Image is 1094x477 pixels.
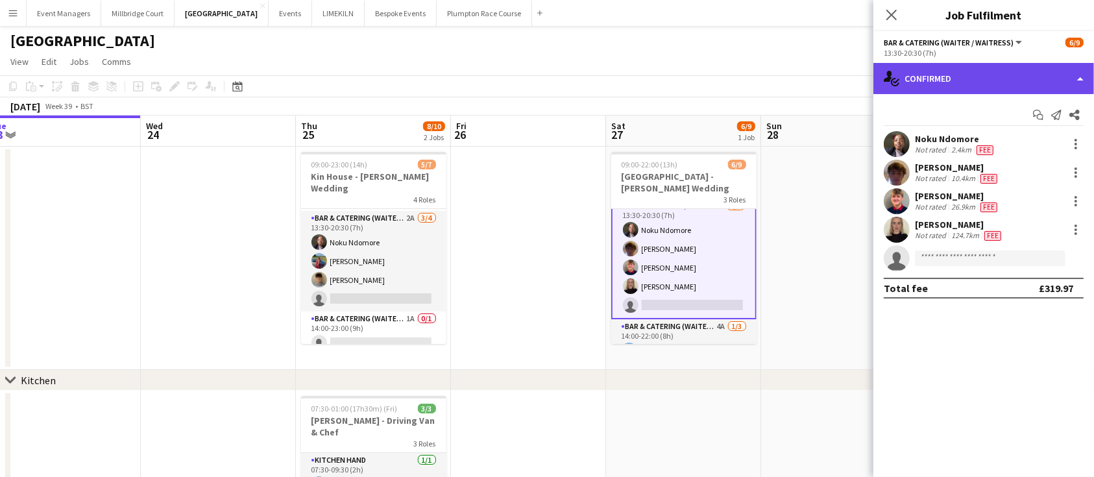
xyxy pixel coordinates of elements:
span: 27 [609,127,626,142]
span: Week 39 [43,101,75,111]
div: 26.9km [949,202,978,212]
span: 4 Roles [414,195,436,204]
app-card-role: Bar & Catering (Waiter / waitress)4A1/314:00-22:00 (8h) [611,319,757,401]
button: [GEOGRAPHIC_DATA] [175,1,269,26]
a: Jobs [64,53,94,70]
span: 6/9 [737,121,755,131]
span: 3/3 [418,404,436,413]
span: Thu [301,120,317,132]
span: Edit [42,56,56,67]
button: Bar & Catering (Waiter / waitress) [884,38,1024,47]
div: 1 Job [738,132,755,142]
div: £319.97 [1039,282,1073,295]
app-card-role: Bar & Catering (Waiter / waitress)2A4/513:30-20:30 (7h)Noku Ndomore[PERSON_NAME][PERSON_NAME][PER... [611,197,757,319]
div: 2.4km [949,145,974,155]
span: 6/9 [728,160,746,169]
button: Plumpton Race Course [437,1,532,26]
a: View [5,53,34,70]
div: Crew has different fees then in role [982,230,1004,241]
span: Comms [102,56,131,67]
div: Not rated [915,145,949,155]
span: Sat [611,120,626,132]
div: Not rated [915,173,949,184]
div: 124.7km [949,230,982,241]
div: Confirmed [873,63,1094,94]
span: Jobs [69,56,89,67]
div: [PERSON_NAME] [915,190,1000,202]
div: Crew has different fees then in role [978,173,1000,184]
span: Fee [977,145,993,155]
div: Total fee [884,282,928,295]
span: 25 [299,127,317,142]
span: 28 [764,127,782,142]
button: Millbridge Court [101,1,175,26]
span: 6/9 [1065,38,1084,47]
button: LIMEKILN [312,1,365,26]
a: Edit [36,53,62,70]
span: 8/10 [423,121,445,131]
button: Event Managers [27,1,101,26]
span: Sun [766,120,782,132]
div: BST [80,101,93,111]
a: Comms [97,53,136,70]
button: Events [269,1,312,26]
app-card-role: Bar & Catering (Waiter / waitress)1A0/114:00-23:00 (9h) [301,312,446,356]
span: View [10,56,29,67]
div: [PERSON_NAME] [915,219,1004,230]
h1: [GEOGRAPHIC_DATA] [10,31,155,51]
h3: Kin House - [PERSON_NAME] Wedding [301,171,446,194]
div: [PERSON_NAME] [915,162,1000,173]
span: 3 Roles [414,439,436,448]
span: Fri [456,120,467,132]
span: Fee [980,174,997,184]
span: 3 Roles [724,195,746,204]
div: 13:30-20:30 (7h) [884,48,1084,58]
span: Fee [984,231,1001,241]
div: 2 Jobs [424,132,444,142]
div: Crew has different fees then in role [978,202,1000,212]
span: 09:00-23:00 (14h) [311,160,368,169]
app-job-card: 09:00-22:00 (13h)6/9[GEOGRAPHIC_DATA] - [PERSON_NAME] Wedding3 RolesBar & Catering (Waiter / wait... [611,152,757,344]
span: 09:00-22:00 (13h) [622,160,678,169]
h3: [GEOGRAPHIC_DATA] - [PERSON_NAME] Wedding [611,171,757,194]
app-card-role: Bar & Catering (Waiter / waitress)2A3/413:30-20:30 (7h)Noku Ndomore[PERSON_NAME][PERSON_NAME] [301,211,446,312]
app-job-card: 09:00-23:00 (14h)5/7Kin House - [PERSON_NAME] Wedding4 Roles[PERSON_NAME]Bar & Catering (Waiter /... [301,152,446,344]
span: 26 [454,127,467,142]
div: Crew has different fees then in role [974,145,996,155]
div: Kitchen [21,374,56,387]
span: 07:30-01:00 (17h30m) (Fri) [311,404,398,413]
span: 24 [144,127,163,142]
h3: [PERSON_NAME] - Driving Van & Chef [301,415,446,438]
div: Noku Ndomore [915,133,996,145]
div: [DATE] [10,100,40,113]
span: Fee [980,202,997,212]
span: Bar & Catering (Waiter / waitress) [884,38,1014,47]
span: 5/7 [418,160,436,169]
span: Wed [146,120,163,132]
div: Not rated [915,202,949,212]
button: Bespoke Events [365,1,437,26]
h3: Job Fulfilment [873,6,1094,23]
div: Not rated [915,230,949,241]
div: 10.4km [949,173,978,184]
